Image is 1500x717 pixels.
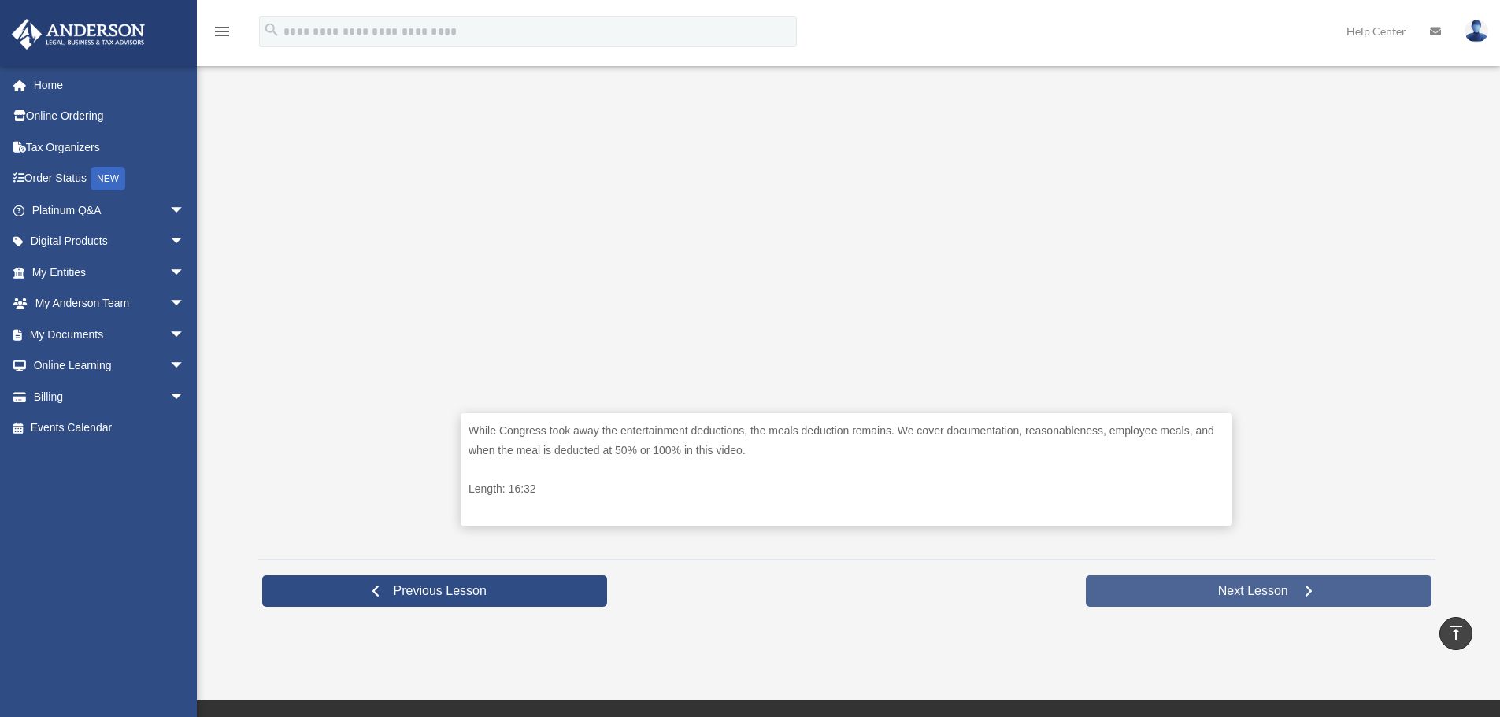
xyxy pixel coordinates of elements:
a: Tax Organizers [11,131,209,163]
a: vertical_align_top [1439,617,1472,650]
a: Online Ordering [11,101,209,132]
a: My Entitiesarrow_drop_down [11,257,209,288]
img: User Pic [1465,20,1488,43]
a: Billingarrow_drop_down [11,381,209,412]
a: Order StatusNEW [11,163,209,195]
span: arrow_drop_down [169,257,201,289]
a: Events Calendar [11,412,209,444]
span: arrow_drop_down [169,319,201,351]
div: NEW [91,167,125,190]
span: Next Lesson [1206,583,1301,599]
span: arrow_drop_down [169,194,201,227]
a: Home [11,69,209,101]
span: arrow_drop_down [169,350,201,383]
a: My Documentsarrow_drop_down [11,319,209,350]
a: Previous Lesson [262,575,608,607]
p: While Congress took away the entertainment deductions, the meals deduction remains. We cover docu... [469,421,1224,460]
a: Next Lesson [1086,575,1431,607]
span: arrow_drop_down [169,381,201,413]
img: Anderson Advisors Platinum Portal [7,19,150,50]
span: arrow_drop_down [169,288,201,320]
i: search [263,21,280,39]
i: vertical_align_top [1446,623,1465,642]
a: Platinum Q&Aarrow_drop_down [11,194,209,226]
a: My Anderson Teamarrow_drop_down [11,288,209,320]
a: Online Learningarrow_drop_down [11,350,209,382]
a: Digital Productsarrow_drop_down [11,226,209,257]
p: Length: 16:32 [469,479,1224,499]
a: menu [213,28,231,41]
span: Previous Lesson [381,583,499,599]
i: menu [213,22,231,41]
span: arrow_drop_down [169,226,201,258]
